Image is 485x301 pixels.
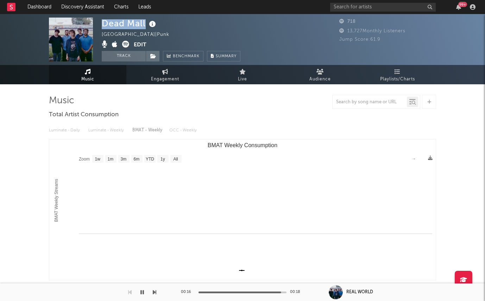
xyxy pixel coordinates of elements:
[95,157,101,162] text: 1w
[208,142,277,148] text: BMAT Weekly Consumption
[163,51,203,61] a: Benchmark
[102,31,177,39] div: [GEOGRAPHIC_DATA] | Punk
[160,157,165,162] text: 1y
[380,75,415,84] span: Playlists/Charts
[146,157,154,162] text: YTD
[458,2,467,7] div: 99 +
[346,289,373,295] div: REAL WORLD
[102,51,146,61] button: Track
[49,111,119,119] span: Total Artist Consumption
[456,4,461,10] button: 99+
[290,288,304,296] div: 00:18
[339,29,405,33] span: 13,727 Monthly Listeners
[134,157,140,162] text: 6m
[207,51,240,61] button: Summary
[134,41,146,50] button: Edit
[173,157,178,162] text: All
[108,157,114,162] text: 1m
[79,157,90,162] text: Zoom
[333,99,407,105] input: Search by song name or URL
[238,75,247,84] span: Live
[81,75,94,84] span: Music
[281,65,359,84] a: Audience
[121,157,127,162] text: 3m
[49,65,126,84] a: Music
[412,156,416,161] text: →
[204,65,281,84] a: Live
[54,179,59,222] text: BMAT Weekly Streams
[309,75,331,84] span: Audience
[339,37,380,42] span: Jump Score: 61.9
[181,288,195,296] div: 00:16
[339,19,356,24] span: 718
[330,3,436,12] input: Search for artists
[151,75,179,84] span: Engagement
[49,139,436,280] svg: BMAT Weekly Consumption
[102,18,158,29] div: Dead Mall
[359,65,436,84] a: Playlists/Charts
[126,65,204,84] a: Engagement
[216,54,237,58] span: Summary
[173,52,200,61] span: Benchmark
